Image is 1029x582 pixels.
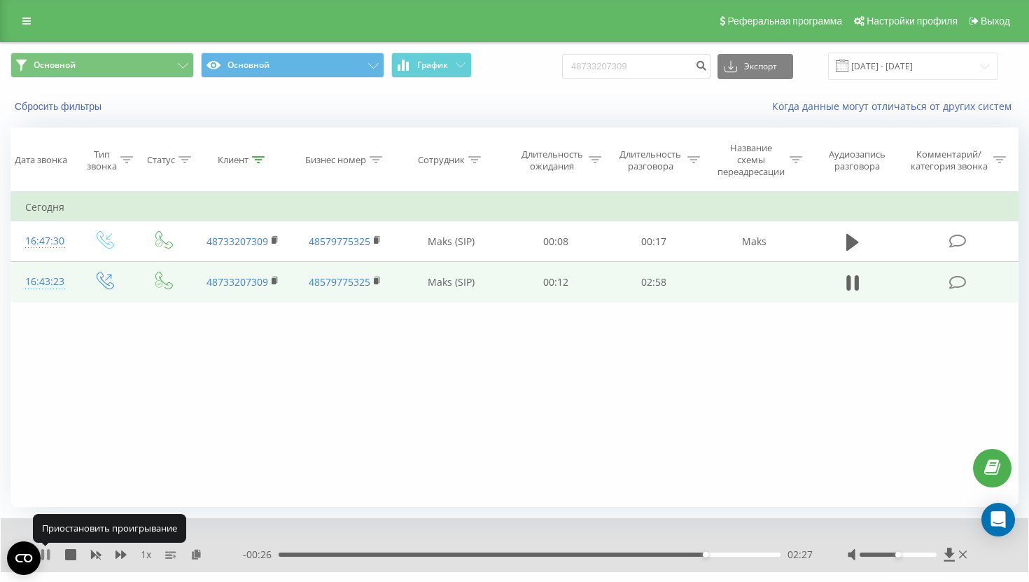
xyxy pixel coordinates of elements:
td: Maks (SIP) [396,221,506,262]
td: 00:08 [506,221,604,262]
td: Maks (SIP) [396,262,506,303]
div: Accessibility label [895,552,901,557]
span: Выход [981,15,1010,27]
div: Статус [147,154,175,166]
td: Сегодня [11,193,1018,221]
td: 00:12 [506,262,604,303]
span: Реферальная программа [727,15,842,27]
td: 02:58 [605,262,703,303]
a: 48733207309 [206,235,268,248]
div: Бизнес номер [305,154,366,166]
button: Open CMP widget [7,541,41,575]
td: Maks [703,221,805,262]
span: - 00:26 [243,548,279,562]
div: Клиент [218,154,248,166]
a: Когда данные могут отличаться от других систем [772,99,1018,113]
div: Дата звонка [15,154,67,166]
span: Основной [34,60,76,71]
span: График [417,60,448,70]
div: 16:47:30 [25,228,59,255]
div: 16:43:23 [25,268,59,296]
div: Комментарий/категория звонка [908,148,990,172]
div: Длительность разговора [617,148,684,172]
div: Open Intercom Messenger [981,503,1015,536]
div: Accessibility label [703,552,708,557]
span: Настройки профиля [867,15,958,27]
div: Длительность ожидания [519,148,586,172]
div: Сотрудник [418,154,465,166]
span: 1 x [141,548,151,562]
div: Приостановить проигрывание [33,514,186,542]
button: Основной [201,53,384,78]
td: 00:17 [605,221,703,262]
div: Тип звонка [86,148,117,172]
div: Аудиозапись разговора [818,148,897,172]
input: Поиск по номеру [562,54,710,79]
span: 02:27 [787,548,813,562]
button: График [391,53,472,78]
div: Название схемы переадресации [716,142,786,178]
a: 48579775325 [309,235,370,248]
a: 48733207309 [206,275,268,289]
button: Экспорт [717,54,793,79]
a: 48579775325 [309,275,370,289]
button: Сбросить фильтры [10,100,108,113]
button: Основной [10,53,194,78]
